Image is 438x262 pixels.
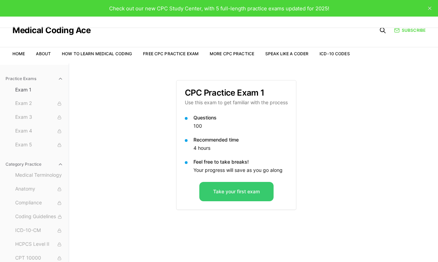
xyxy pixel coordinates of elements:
[15,227,63,234] span: ICD-10-CM
[15,86,63,93] span: Exam 1
[199,182,274,201] button: Take your first exam
[185,99,288,106] p: Use this exam to get familiar with the process
[12,51,25,56] a: Home
[265,51,308,56] a: Speak Like a Coder
[15,114,63,121] span: Exam 3
[12,139,66,151] button: Exam 5
[193,145,288,152] p: 4 hours
[12,184,66,195] button: Anatomy
[15,100,63,107] span: Exam 2
[193,167,288,174] p: Your progress will save as you go along
[193,136,288,143] p: Recommended time
[15,127,63,135] span: Exam 4
[12,98,66,109] button: Exam 2
[109,5,329,12] span: Check out our new CPC Study Center, with 5 full-length practice exams updated for 2025!
[3,159,66,170] button: Category Practice
[12,26,91,35] a: Medical Coding Ace
[210,51,254,56] a: More CPC Practice
[193,123,288,129] p: 100
[15,241,63,248] span: HCPCS Level II
[12,225,66,236] button: ICD-10-CM
[424,3,435,14] button: close
[15,254,63,262] span: CPT 10000
[320,51,350,56] a: ICD-10 Codes
[193,158,288,165] p: Feel free to take breaks!
[12,112,66,123] button: Exam 3
[143,51,199,56] a: Free CPC Practice Exam
[12,239,66,250] button: HCPCS Level II
[185,89,288,97] h3: CPC Practice Exam 1
[36,51,51,56] a: About
[3,73,66,84] button: Practice Exams
[12,84,66,95] button: Exam 1
[12,170,66,181] button: Medical Terminology
[193,114,288,121] p: Questions
[15,172,63,179] span: Medical Terminology
[15,185,63,193] span: Anatomy
[15,213,63,221] span: Coding Guidelines
[62,51,132,56] a: How to Learn Medical Coding
[15,141,63,149] span: Exam 5
[12,126,66,137] button: Exam 4
[12,197,66,208] button: Compliance
[12,211,66,222] button: Coding Guidelines
[394,27,426,33] a: Subscribe
[15,199,63,207] span: Compliance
